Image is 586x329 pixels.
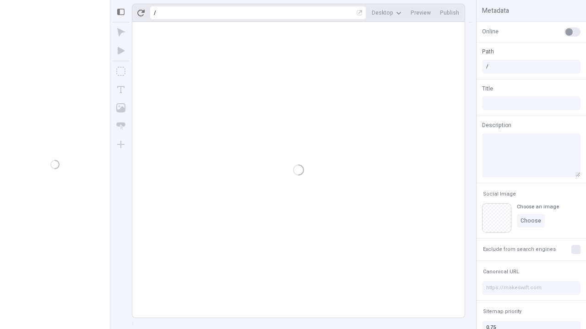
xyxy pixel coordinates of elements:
span: Preview [411,9,431,16]
span: Online [482,27,499,36]
button: Exclude from search engines [481,244,558,255]
button: Social Image [481,189,518,200]
button: Publish [436,6,463,20]
div: / [154,9,156,16]
button: Canonical URL [481,266,521,277]
span: Path [482,48,494,56]
button: Desktop [368,6,405,20]
span: Publish [440,9,459,16]
button: Image [113,100,129,116]
span: Sitemap priority [483,308,521,315]
span: Social Image [483,191,516,197]
span: Desktop [372,9,393,16]
button: Sitemap priority [481,306,523,317]
div: Choose an image [517,203,559,210]
button: Button [113,118,129,134]
input: https://makeswift.com [482,281,581,295]
button: Choose [517,214,545,228]
button: Preview [407,6,434,20]
span: Choose [521,217,541,224]
span: Title [482,85,493,93]
button: Text [113,81,129,98]
span: Exclude from search engines [483,246,556,253]
span: Canonical URL [483,268,519,275]
span: Description [482,121,511,129]
button: Box [113,63,129,80]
